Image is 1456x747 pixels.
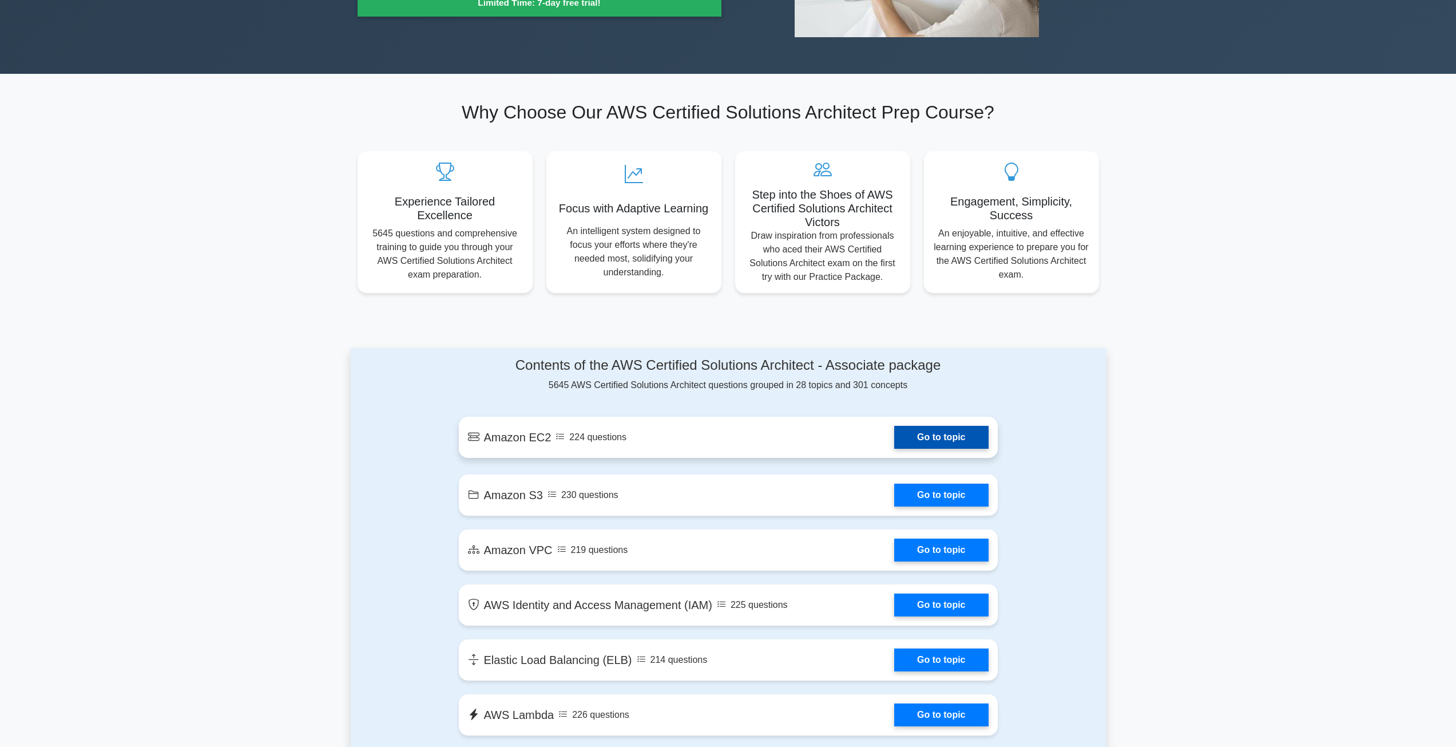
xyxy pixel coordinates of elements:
a: Go to topic [894,594,988,616]
h2: Why Choose Our AWS Certified Solutions Architect Prep Course? [358,101,1099,123]
p: Draw inspiration from professionals who aced their AWS Certified Solutions Architect exam on the ... [744,229,901,284]
a: Go to topic [894,649,988,671]
h5: Engagement, Simplicity, Success [933,195,1090,222]
h5: Step into the Shoes of AWS Certified Solutions Architect Victors [744,188,901,229]
p: An intelligent system designed to focus your efforts where they're needed most, solidifying your ... [556,224,712,279]
a: Go to topic [894,539,988,562]
div: 5645 AWS Certified Solutions Architect questions grouped in 28 topics and 301 concepts [459,357,998,392]
a: Go to topic [894,484,988,507]
h5: Experience Tailored Excellence [367,195,523,222]
h4: Contents of the AWS Certified Solutions Architect - Associate package [459,357,998,374]
h5: Focus with Adaptive Learning [556,201,712,215]
a: Go to topic [894,703,988,726]
p: An enjoyable, intuitive, and effective learning experience to prepare you for the AWS Certified S... [933,227,1090,282]
p: 5645 questions and comprehensive training to guide you through your AWS Certified Solutions Archi... [367,227,523,282]
a: Go to topic [894,426,988,449]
